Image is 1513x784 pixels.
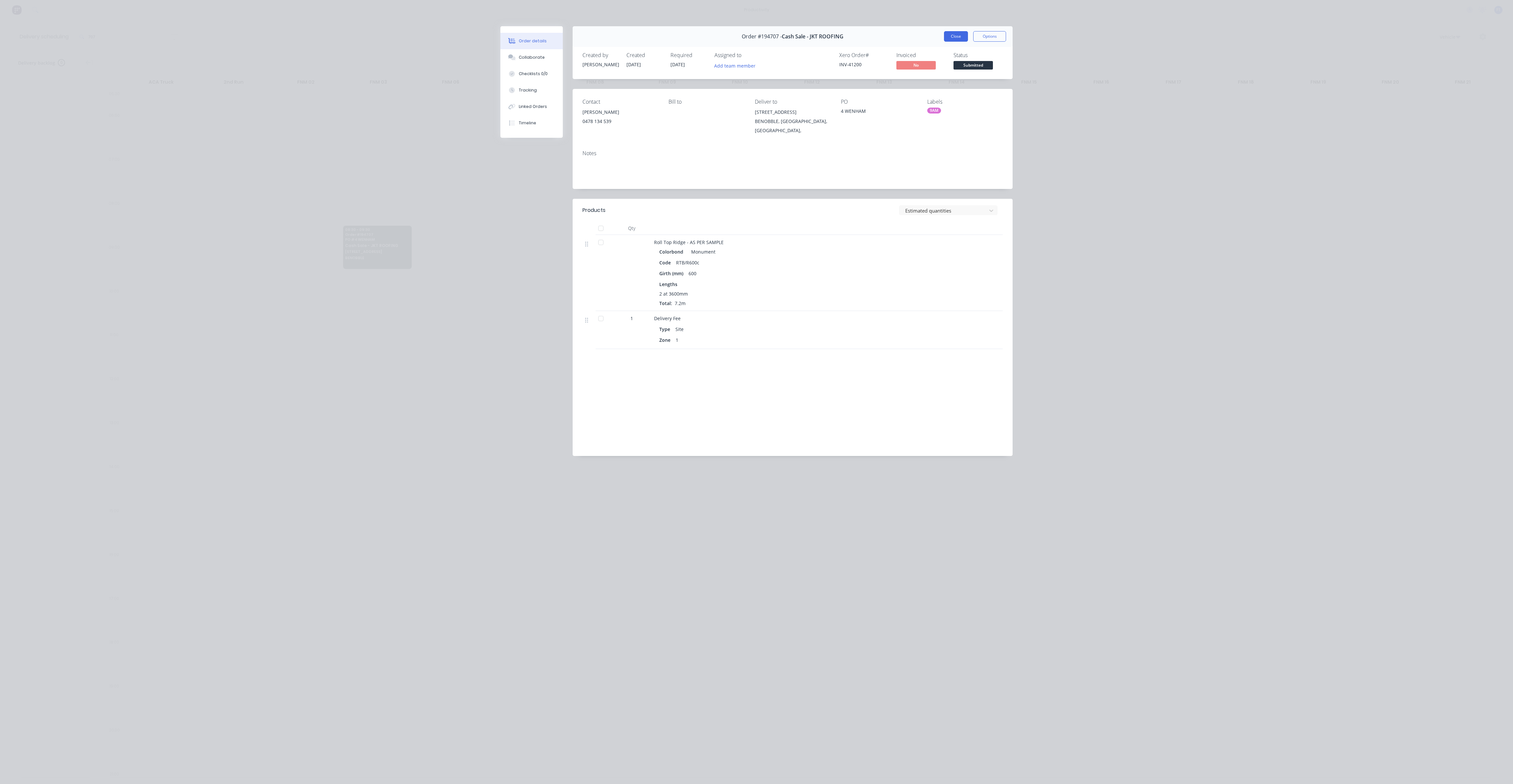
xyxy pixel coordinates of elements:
[670,61,685,68] span: [DATE]
[896,52,946,58] div: Invoiced
[659,300,672,306] span: Total:
[654,315,681,321] span: Delivery Fee
[896,61,936,69] span: No
[659,324,673,334] div: Type
[500,66,563,82] button: Checklists 0/0
[672,300,688,306] span: 7.2m
[519,87,537,93] div: Tracking
[582,99,658,105] div: Contact
[670,52,707,58] div: Required
[927,99,1003,105] div: Labels
[630,315,633,322] span: 1
[714,52,780,58] div: Assigned to
[755,108,830,117] div: [STREET_ADDRESS]
[755,99,830,105] div: Deliver to
[973,31,1006,42] button: Options
[673,335,681,345] div: 1
[711,61,759,70] button: Add team member
[519,38,547,44] div: Order details
[582,108,658,129] div: [PERSON_NAME]0478 134 539
[839,61,888,68] div: INV-41200
[927,108,941,113] div: 9AM
[659,247,686,257] div: Colorbond
[954,52,1003,58] div: Status
[582,61,619,68] div: [PERSON_NAME]
[500,98,563,115] button: Linked Orders
[500,82,563,98] button: Tracking
[944,31,968,42] button: Close
[755,108,830,135] div: [STREET_ADDRESS]BENOBBLE, [GEOGRAPHIC_DATA], [GEOGRAPHIC_DATA],
[841,108,916,117] div: 4 WENHAM
[659,335,673,345] div: Zone
[582,108,658,117] div: [PERSON_NAME]
[673,324,686,334] div: Site
[954,61,993,69] span: Submitted
[519,104,547,110] div: Linked Orders
[659,258,673,267] div: Code
[500,49,563,66] button: Collaborate
[500,33,563,49] button: Order details
[689,247,715,257] div: Monument
[519,71,548,77] div: Checklists 0/0
[654,239,724,245] span: Roll Top Ridge - AS PER SAMPLE
[519,120,536,126] div: Timeline
[582,52,619,58] div: Created by
[519,54,545,60] div: Collaborate
[612,222,651,235] div: Qty
[839,52,888,58] div: Xero Order #
[742,33,782,40] span: Order #194707 -
[714,61,759,70] button: Add team member
[673,258,702,267] div: RTB/R600c
[659,269,686,278] div: Girth (mm)
[669,99,744,105] div: Bill to
[782,33,844,40] span: Cash Sale - JKT ROOFING
[626,52,663,58] div: Created
[500,115,563,131] button: Timeline
[582,150,1003,156] div: Notes
[841,99,916,105] div: PO
[582,117,658,126] div: 0478 134 539
[626,61,641,68] span: [DATE]
[659,281,677,288] span: Lengths
[755,117,830,135] div: BENOBBLE, [GEOGRAPHIC_DATA], [GEOGRAPHIC_DATA],
[954,61,993,71] button: Submitted
[582,206,605,214] div: Products
[659,290,688,297] span: 2 at 3600mm
[686,269,699,278] div: 600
